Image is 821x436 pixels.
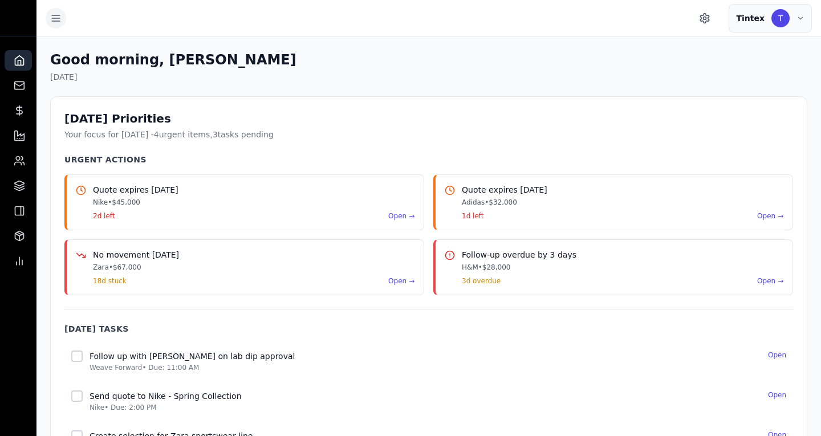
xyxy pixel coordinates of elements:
[90,390,761,402] div: Send quote to Nike - Spring Collection
[462,184,783,195] div: Quote expires [DATE]
[64,111,793,127] h2: [DATE] Priorities
[93,249,414,260] div: No movement [DATE]
[388,211,414,221] button: Open →
[757,211,783,221] button: Open →
[757,276,783,286] button: Open →
[462,198,783,207] div: Adidas • $32,000
[462,211,484,221] span: 1d left
[50,71,807,83] p: [DATE]
[93,211,115,221] span: 2d left
[93,198,414,207] div: Nike • $45,000
[768,351,786,360] button: Open
[90,363,761,372] div: Weave Forward • Due: 11:00 AM
[462,276,501,286] span: 3d overdue
[736,13,765,24] div: Tintex
[64,129,793,140] p: Your focus for [DATE] - 4 urgent items, 3 tasks pending
[46,8,66,28] button: Toggle sidebar
[93,184,414,195] div: Quote expires [DATE]
[462,263,783,272] div: H&M • $28,000
[50,51,807,69] h1: Good morning, [PERSON_NAME]
[694,8,715,28] button: Settings
[93,276,127,286] span: 18d stuck
[93,263,414,272] div: Zara • $67,000
[64,154,793,165] h3: Urgent Actions
[729,4,812,32] button: Account menu
[388,276,414,286] button: Open →
[771,9,790,27] div: T
[90,351,761,362] div: Follow up with [PERSON_NAME] on lab dip approval
[90,403,761,412] div: Nike • Due: 2:00 PM
[462,249,783,260] div: Follow-up overdue by 3 days
[64,323,793,335] h3: [DATE] Tasks
[768,390,786,400] button: Open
